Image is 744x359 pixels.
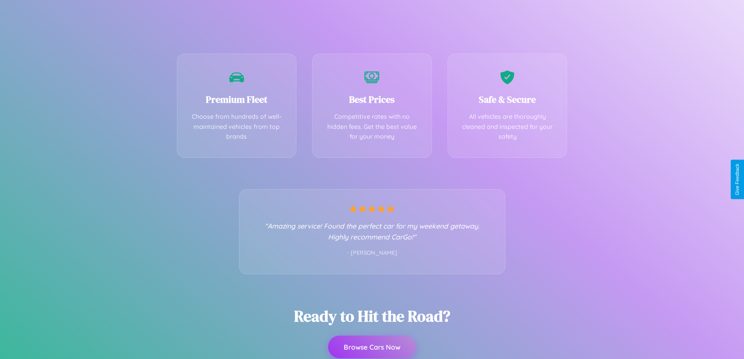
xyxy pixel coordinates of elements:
p: Choose from hundreds of well-maintained vehicles from top brands [189,112,285,142]
h3: Safe & Secure [460,93,555,106]
p: "Amazing service! Found the perfect car for my weekend getaway. Highly recommend CarGo!" [255,220,489,242]
p: All vehicles are thoroughly cleaned and inspected for your safety [460,112,555,142]
button: Browse Cars Now [328,336,416,358]
h2: Ready to Hit the Road? [294,305,450,327]
p: - [PERSON_NAME] [255,248,489,258]
div: Give Feedback [735,164,740,195]
h3: Best Prices [324,93,420,106]
p: Competitive rates with no hidden fees. Get the best value for your money [324,112,420,142]
h3: Premium Fleet [189,93,285,106]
